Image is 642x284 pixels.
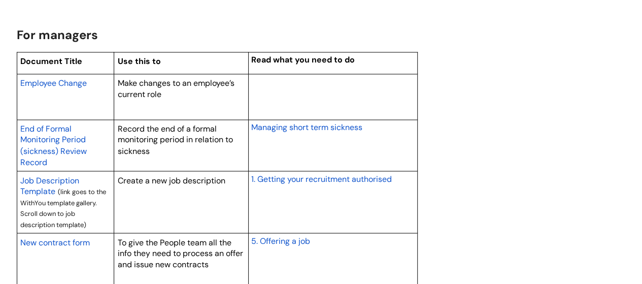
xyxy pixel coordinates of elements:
a: 5. Offering a job [251,234,310,246]
span: For managers [17,27,98,43]
span: Managing short term sickness [251,122,362,133]
span: 5. Offering a job [251,235,310,246]
span: 1. Getting your recruitment authorised [251,173,391,184]
span: Read what you need to do [251,54,354,65]
a: Job Description Template [20,174,79,197]
span: New contract form [20,237,90,247]
span: Use this to [118,56,161,67]
a: End of Formal Monitoring Period (sickness) Review Record [20,122,87,168]
span: Job Description Template [20,175,79,197]
span: (link goes to the WithYou template gallery. Scroll down to job description template) [20,187,106,229]
span: Make changes to an employee’s current role [118,78,234,100]
span: Document Title [20,56,82,67]
span: Employee Change [20,78,87,88]
span: Create a new job description [118,175,225,185]
a: 1. Getting your recruitment authorised [251,172,391,184]
a: Managing short term sickness [251,121,362,133]
span: Record the end of a formal monitoring period in relation to sickness [118,123,233,156]
a: Employee Change [20,77,87,89]
a: New contract form [20,236,90,248]
span: To give the People team all the info they need to process an offer and issue new contracts [118,237,243,269]
span: End of Formal Monitoring Period (sickness) Review Record [20,123,87,167]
